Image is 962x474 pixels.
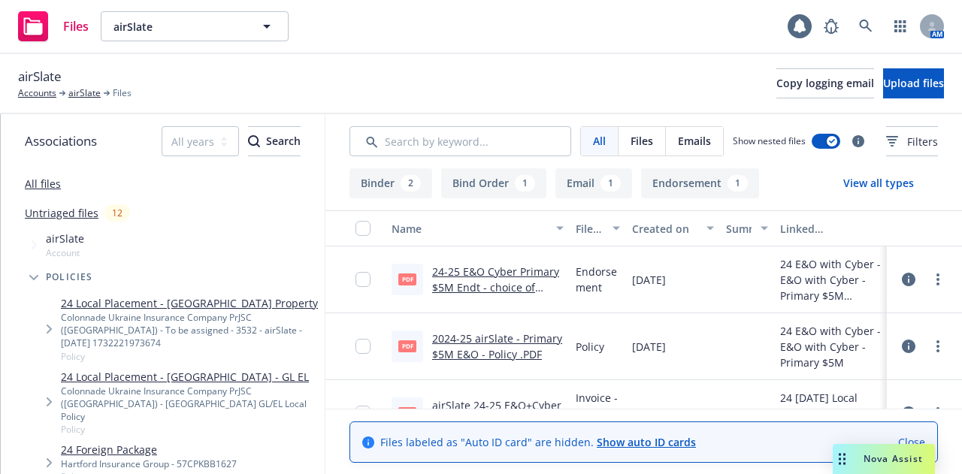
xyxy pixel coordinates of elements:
[728,175,748,192] div: 1
[720,210,774,246] button: Summary
[816,11,846,41] a: Report a Bug
[432,264,559,310] a: 24-25 E&O Cyber Primary $5M Endt - choice of vendor.pdf
[515,175,535,192] div: 1
[555,168,632,198] button: Email
[63,20,89,32] span: Files
[18,67,62,86] span: airSlate
[883,76,944,90] span: Upload files
[61,385,319,423] div: Colonnade Ukraine Insurance Company PrJSC ([GEOGRAPHIC_DATA]) - [GEOGRAPHIC_DATA] GL/EL Local Policy
[248,135,260,147] svg: Search
[25,177,61,191] a: All files
[780,390,881,437] div: 24 [DATE] Local Placement, Foreign Package, Difference in Conditions, E&O with Cyber, Commercial ...
[593,133,606,149] span: All
[68,86,101,100] a: airSlate
[631,133,653,149] span: Files
[833,444,852,474] div: Drag to move
[380,434,696,450] span: Files labeled as "Auto ID card" are hidden.
[46,273,93,282] span: Policies
[632,339,666,355] span: [DATE]
[576,390,620,437] span: Invoice - Third Party
[355,406,371,421] input: Toggle Row Selected
[113,86,132,100] span: Files
[25,205,98,221] a: Untriaged files
[632,272,666,288] span: [DATE]
[576,264,620,295] span: Endorsement
[780,221,881,237] div: Linked associations
[898,434,925,450] a: Close
[929,404,947,422] a: more
[113,19,244,35] span: airSlate
[907,134,938,149] span: Filters
[61,369,319,385] a: 24 Local Placement - [GEOGRAPHIC_DATA] - GL EL
[929,337,947,355] a: more
[46,231,84,246] span: airSlate
[398,407,416,418] span: PDF
[386,210,570,246] button: Name
[883,68,944,98] button: Upload files
[61,350,319,363] span: Policy
[349,168,432,198] button: Binder
[864,452,923,465] span: Nova Assist
[432,331,562,361] a: 2024-25 airSlate - Primary $5M E&O - Policy .PDF
[929,270,947,288] a: more
[398,340,416,352] span: PDF
[886,126,938,156] button: Filters
[632,406,666,421] span: [DATE]
[851,11,881,41] a: Search
[733,134,806,147] span: Show nested files
[780,323,881,370] div: 24 E&O with Cyber - E&O with Cyber - Primary $5M
[25,131,97,151] span: Associations
[641,168,759,198] button: Endorsement
[46,246,84,259] span: Account
[776,68,874,98] button: Copy logging email
[576,339,604,355] span: Policy
[12,5,95,47] a: Files
[355,339,371,354] input: Toggle Row Selected
[61,442,237,457] a: 24 Foreign Package
[819,168,938,198] button: View all types
[780,256,881,303] div: 24 E&O with Cyber - E&O with Cyber - Primary $5M
[61,311,319,349] div: Colonnade Ukraine Insurance Company PrJSC ([GEOGRAPHIC_DATA]) - To be assigned - 3532 - airSlate ...
[597,435,696,449] a: Show auto ID cards
[432,398,561,428] a: airSlate 24-25 E&O+Cyber Primary Invoice.PDF
[104,204,130,222] div: 12
[726,221,752,237] div: Summary
[678,133,711,149] span: Emails
[885,11,915,41] a: Switch app
[576,221,604,237] div: File type
[774,210,887,246] button: Linked associations
[61,423,319,436] span: Policy
[600,175,621,192] div: 1
[626,210,720,246] button: Created on
[101,11,289,41] button: airSlate
[248,126,301,156] button: SearchSearch
[401,175,421,192] div: 2
[355,221,371,236] input: Select all
[61,295,319,311] a: 24 Local Placement - [GEOGRAPHIC_DATA] Property
[248,127,301,155] div: Search
[392,221,547,237] div: Name
[776,76,874,90] span: Copy logging email
[398,273,416,285] span: pdf
[833,444,935,474] button: Nova Assist
[570,210,626,246] button: File type
[441,168,546,198] button: Bind Order
[349,126,571,156] input: Search by keyword...
[632,221,697,237] div: Created on
[61,457,237,470] div: Hartford Insurance Group - 57CPKBB1627
[886,134,938,149] span: Filters
[18,86,56,100] a: Accounts
[355,272,371,287] input: Toggle Row Selected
